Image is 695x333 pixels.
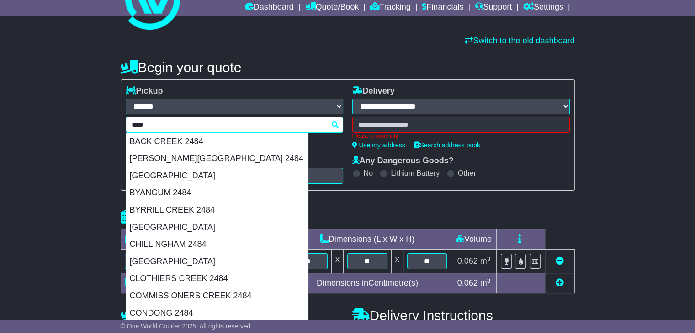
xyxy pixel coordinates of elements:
h4: Begin your quote [121,60,575,75]
div: COMMISSIONERS CREEK 2484 [126,287,308,305]
h4: Pickup Instructions [121,308,343,323]
label: No [364,169,373,177]
td: Dimensions (L x W x H) [284,229,451,250]
a: Switch to the old dashboard [465,36,574,45]
span: m [480,278,491,287]
label: Any Dangerous Goods? [352,156,454,166]
sup: 3 [487,277,491,284]
a: Add new item [556,278,564,287]
td: x [391,250,403,273]
typeahead: Please provide city [126,117,343,133]
div: CHILLINGHAM 2484 [126,236,308,253]
sup: 3 [487,255,491,262]
div: [GEOGRAPHIC_DATA] [126,167,308,185]
div: Please provide city [352,133,570,139]
td: Type [121,229,197,250]
span: 0.062 [457,256,478,265]
a: Remove this item [556,256,564,265]
span: © One World Courier 2025. All rights reserved. [121,323,253,330]
a: Search address book [414,141,480,149]
div: BYANGUM 2484 [126,184,308,202]
label: Other [458,169,476,177]
td: x [331,250,343,273]
div: BYRRILL CREEK 2484 [126,202,308,219]
div: BACK CREEK 2484 [126,133,308,151]
div: [GEOGRAPHIC_DATA] [126,253,308,271]
div: [PERSON_NAME][GEOGRAPHIC_DATA] 2484 [126,150,308,167]
span: m [480,256,491,265]
div: [GEOGRAPHIC_DATA] [126,219,308,236]
h4: Package details | [121,209,235,224]
td: Volume [451,229,497,250]
label: Pickup [126,86,163,96]
td: Dimensions in Centimetre(s) [284,273,451,293]
td: Total [121,273,197,293]
h4: Delivery Instructions [352,308,575,323]
label: Delivery [352,86,395,96]
span: 0.062 [457,278,478,287]
div: CONDONG 2484 [126,305,308,322]
a: Use my address [352,141,405,149]
label: Lithium Battery [391,169,440,177]
div: CLOTHIERS CREEK 2484 [126,270,308,287]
